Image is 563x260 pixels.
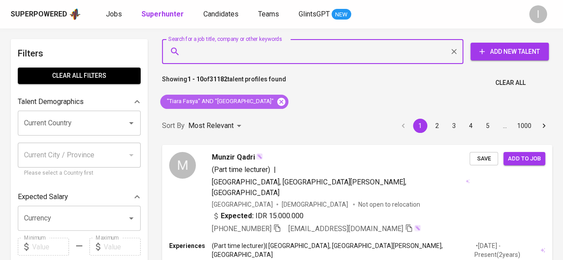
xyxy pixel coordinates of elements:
nav: pagination navigation [395,119,552,133]
p: Showing of talent profiles found [162,75,286,91]
div: IDR 15.000.000 [212,211,304,221]
div: "Tiara Fasya" AND "[GEOGRAPHIC_DATA]" [160,95,288,109]
p: • [DATE] - Present ( 2 years ) [474,241,539,259]
a: Teams [258,9,281,20]
b: Superhunter [142,10,184,18]
div: M [169,152,196,179]
span: [GEOGRAPHIC_DATA], [GEOGRAPHIC_DATA][PERSON_NAME], [GEOGRAPHIC_DATA] [212,178,406,197]
button: Open [125,212,138,224]
button: Clear [448,45,460,58]
a: Superhunter [142,9,186,20]
p: Expected Salary [18,192,68,202]
span: Add to job [508,154,541,164]
div: Talent Demographics [18,93,141,111]
p: Not open to relocation [358,200,420,209]
button: Go to page 3 [447,119,461,133]
button: Open [125,117,138,129]
div: [GEOGRAPHIC_DATA] [212,200,273,209]
p: Experiences [169,241,212,250]
button: Go to page 4 [464,119,478,133]
input: Value [32,238,69,256]
span: GlintsGPT [299,10,330,18]
button: Clear All [492,75,529,91]
span: Clear All [495,77,526,88]
a: Superpoweredapp logo [11,8,81,21]
b: 1 - 10 [187,76,203,83]
span: Clear All filters [25,70,134,81]
span: Munzir Qadri [212,152,255,163]
p: Sort By [162,120,185,131]
span: (Part time lecturer) [212,165,270,174]
span: Candidates [203,10,239,18]
a: Candidates [203,9,240,20]
p: (Part time lecturer) | [GEOGRAPHIC_DATA], [GEOGRAPHIC_DATA][PERSON_NAME], [GEOGRAPHIC_DATA] [212,241,474,259]
b: 31182 [210,76,227,83]
p: Please select a Country first [24,169,134,178]
button: Go to page 5 [481,119,495,133]
span: Jobs [106,10,122,18]
span: [EMAIL_ADDRESS][DOMAIN_NAME] [288,224,403,233]
span: Save [474,154,494,164]
span: NEW [332,10,351,19]
button: Add to job [503,152,545,166]
img: magic_wand.svg [256,153,263,160]
div: I [529,5,547,23]
span: Add New Talent [478,46,542,57]
p: Most Relevant [188,120,234,131]
button: Save [470,152,498,166]
button: Go to page 1000 [514,119,534,133]
button: Clear All filters [18,68,141,84]
a: Jobs [106,9,124,20]
button: Add New Talent [470,43,549,60]
button: Go to page 2 [430,119,444,133]
input: Value [104,238,141,256]
span: [PHONE_NUMBER] [212,224,271,233]
div: … [498,121,512,130]
span: [DEMOGRAPHIC_DATA] [282,200,349,209]
h6: Filters [18,46,141,60]
div: Superpowered [11,9,67,20]
button: page 1 [413,119,427,133]
b: Expected: [221,211,254,221]
span: "Tiara Fasya" AND "[GEOGRAPHIC_DATA]" [160,97,279,106]
span: Teams [258,10,279,18]
img: app logo [69,8,81,21]
p: Talent Demographics [18,96,84,107]
span: | [274,164,276,175]
div: Expected Salary [18,188,141,206]
button: Go to next page [537,119,551,133]
div: Most Relevant [188,118,244,134]
a: GlintsGPT NEW [299,9,351,20]
img: magic_wand.svg [414,224,421,232]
